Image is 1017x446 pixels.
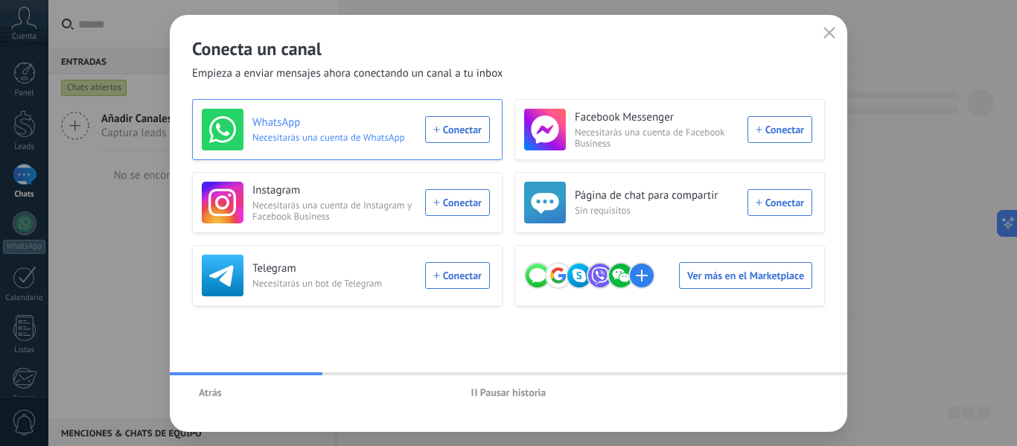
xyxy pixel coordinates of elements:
span: Empieza a enviar mensajes ahora conectando un canal a tu inbox [192,66,503,81]
h3: Facebook Messenger [575,110,739,125]
span: Sin requisitos [575,205,739,216]
button: Pausar historia [465,381,553,404]
h2: Conecta un canal [192,37,825,60]
h3: Instagram [252,183,416,198]
span: Necesitarás una cuenta de Instagram y Facebook Business [252,200,416,222]
span: Necesitarás un bot de Telegram [252,278,416,289]
span: Necesitarás una cuenta de Facebook Business [575,127,739,149]
h3: Página de chat para compartir [575,188,739,203]
span: Necesitarás una cuenta de WhatsApp [252,132,416,143]
h3: WhatsApp [252,115,416,130]
span: Pausar historia [480,387,546,398]
h3: Telegram [252,261,416,276]
button: Atrás [192,381,229,404]
span: Atrás [199,387,222,398]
